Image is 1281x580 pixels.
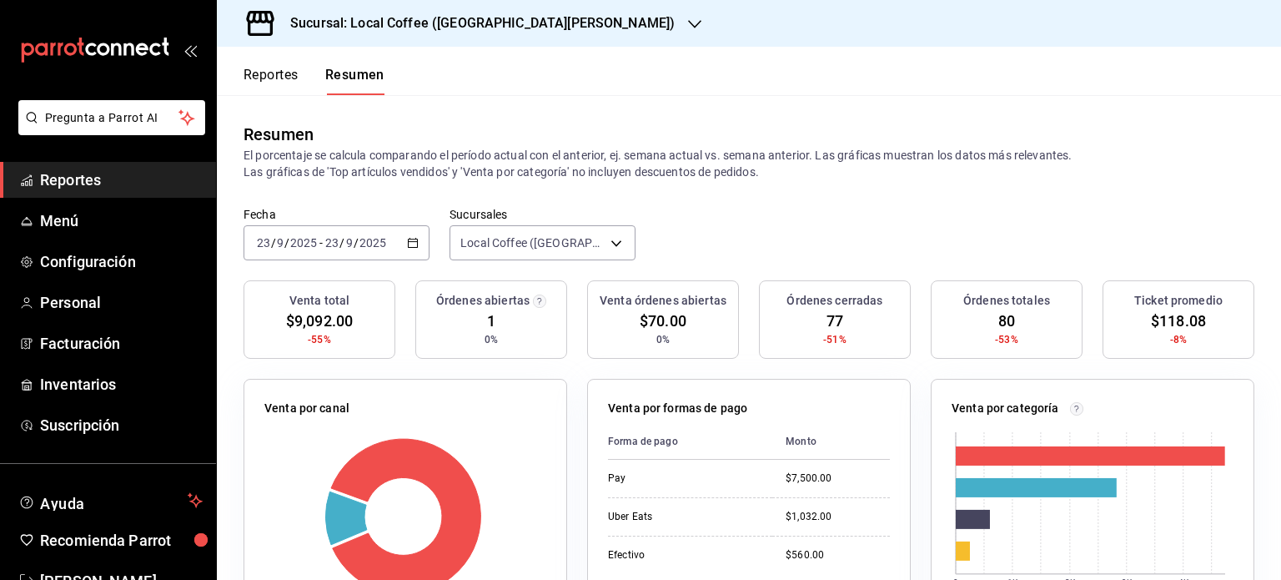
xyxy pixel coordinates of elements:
[608,510,759,524] div: Uber Eats
[1170,332,1187,347] span: -8%
[324,236,339,250] input: --
[244,67,384,95] div: navigation tabs
[277,13,675,33] h3: Sucursal: Local Coffee ([GEOGRAPHIC_DATA][PERSON_NAME])
[998,310,1015,332] span: 80
[1151,310,1206,332] span: $118.08
[460,235,605,251] span: Local Coffee ([GEOGRAPHIC_DATA][PERSON_NAME])
[40,373,203,396] span: Inventarios
[1134,292,1223,310] h3: Ticket promedio
[40,529,203,552] span: Recomienda Parrot
[600,292,726,310] h3: Venta órdenes abiertas
[485,332,498,347] span: 0%
[772,424,890,460] th: Monto
[786,548,890,562] div: $560.00
[487,310,495,332] span: 1
[45,109,179,127] span: Pregunta a Parrot AI
[786,510,890,524] div: $1,032.00
[40,250,203,273] span: Configuración
[284,236,289,250] span: /
[40,491,181,511] span: Ayuda
[786,292,882,310] h3: Órdenes cerradas
[40,332,203,355] span: Facturación
[436,292,530,310] h3: Órdenes abiertas
[963,292,1050,310] h3: Órdenes totales
[286,310,353,332] span: $9,092.00
[40,209,203,232] span: Menú
[289,292,349,310] h3: Venta total
[40,414,203,436] span: Suscripción
[823,332,846,347] span: -51%
[289,236,318,250] input: ----
[244,67,299,95] button: Reportes
[339,236,344,250] span: /
[608,548,759,562] div: Efectivo
[244,147,1254,180] p: El porcentaje se calcula comparando el período actual con el anterior, ej. semana actual vs. sema...
[786,472,890,486] div: $7,500.00
[308,332,331,347] span: -55%
[995,332,1018,347] span: -53%
[264,400,349,417] p: Venta por canal
[640,310,686,332] span: $70.00
[244,122,314,147] div: Resumen
[40,169,203,191] span: Reportes
[354,236,359,250] span: /
[345,236,354,250] input: --
[40,291,203,314] span: Personal
[271,236,276,250] span: /
[276,236,284,250] input: --
[12,121,205,139] a: Pregunta a Parrot AI
[656,332,670,347] span: 0%
[325,67,384,95] button: Resumen
[952,400,1059,417] p: Venta por categoría
[608,400,747,417] p: Venta por formas de pago
[319,236,323,250] span: -
[18,100,205,135] button: Pregunta a Parrot AI
[608,424,772,460] th: Forma de pago
[359,236,387,250] input: ----
[826,310,843,332] span: 77
[608,472,759,486] div: Pay
[244,209,430,220] label: Fecha
[183,43,197,57] button: open_drawer_menu
[450,209,635,220] label: Sucursales
[256,236,271,250] input: --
